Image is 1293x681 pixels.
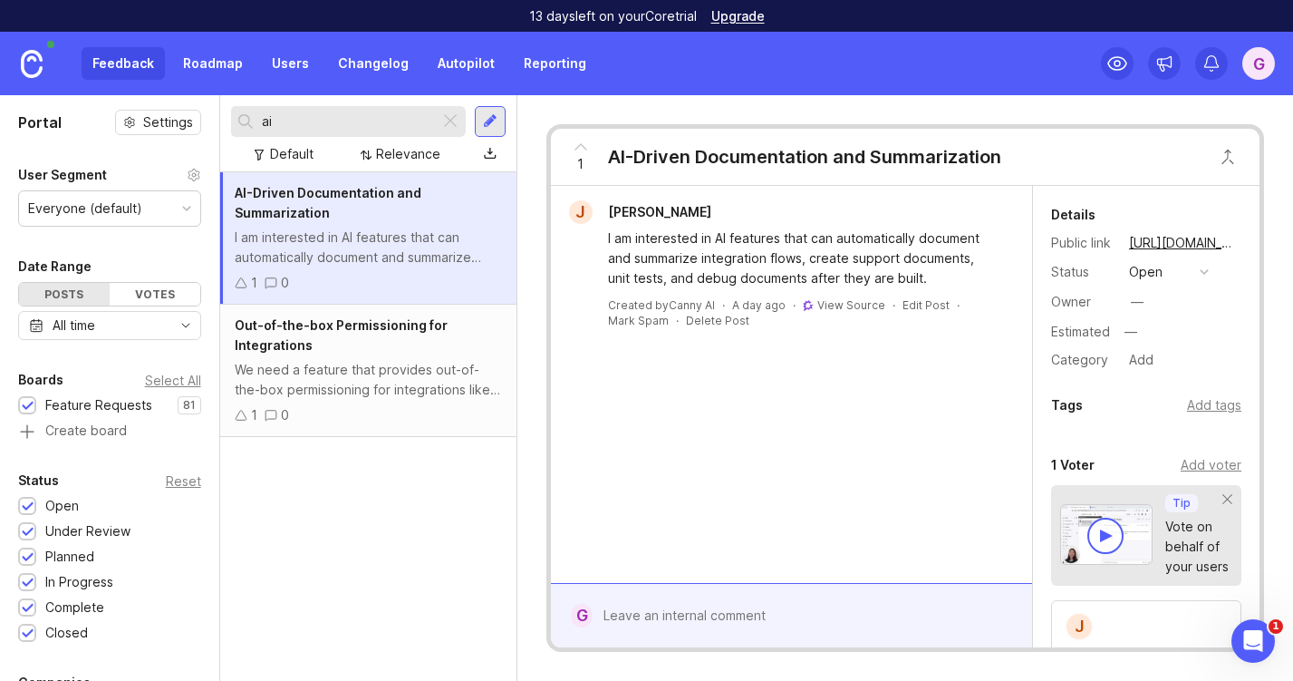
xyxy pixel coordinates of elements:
[1051,292,1114,312] div: Owner
[262,112,432,131] input: Search...
[18,256,92,277] div: Date Range
[902,297,950,313] div: Edit Post
[1210,139,1246,175] button: Close button
[110,283,200,306] div: Votes
[1269,619,1283,634] span: 1
[235,228,502,268] div: I am interested in AI features that can automatically document and summarize integration flows, c...
[529,7,697,25] p: 13 days left on your Core trial
[1124,231,1241,255] a: [URL][DOMAIN_NAME]
[1172,496,1191,511] p: Tip
[172,47,254,80] a: Roadmap
[251,273,257,293] div: 1
[608,204,711,219] span: [PERSON_NAME]
[1060,504,1153,565] img: video-thumbnail-vote-d41b83416815613422e2ca741bf692cc.jpg
[1051,350,1114,370] div: Category
[18,369,63,391] div: Boards
[608,229,996,288] div: I am interested in AI features that can automatically document and summarize integration flows, c...
[18,470,59,491] div: Status
[1181,455,1241,475] div: Add voter
[235,317,448,353] span: Out-of-the-box Permissioning for Integrations
[19,283,110,306] div: Posts
[558,200,726,224] a: J[PERSON_NAME]
[171,318,200,333] svg: toggle icon
[711,10,765,23] a: Upgrade
[220,305,516,437] a: Out-of-the-box Permissioning for IntegrationsWe need a feature that provides out-of-the-box permi...
[45,521,130,541] div: Under Review
[143,113,193,131] span: Settings
[569,200,593,224] div: J
[327,47,420,80] a: Changelog
[1051,233,1114,253] div: Public link
[45,572,113,592] div: In Progress
[183,398,196,413] p: 81
[893,297,895,313] div: ·
[577,154,584,174] span: 1
[28,199,142,219] div: Everyone (default)
[1242,47,1275,80] button: G
[45,496,79,516] div: Open
[1051,394,1083,416] div: Tags
[45,598,104,618] div: Complete
[235,185,421,220] span: AI-Driven Documentation and Summarization
[220,172,516,305] a: AI-Driven Documentation and SummarizationI am interested in AI features that can automatically do...
[281,273,289,293] div: 0
[1051,326,1110,338] div: Estimated
[1114,348,1159,372] a: Add
[1231,619,1275,663] iframe: Intercom live chat
[1124,348,1159,372] div: Add
[1129,262,1163,282] div: open
[1119,320,1143,344] div: —
[53,316,95,336] div: All time
[1165,517,1229,577] div: Vote on behalf of your users
[957,297,960,313] div: ·
[270,144,314,164] div: Default
[376,144,440,164] div: Relevance
[18,424,201,441] a: Create board
[513,47,597,80] a: Reporting
[686,313,749,328] div: Delete Post
[1051,204,1095,226] div: Details
[608,144,1001,170] div: AI-Driven Documentation and Summarization
[608,313,669,328] button: Mark Spam
[45,623,88,643] div: Closed
[1131,292,1143,312] div: —
[793,297,796,313] div: ·
[21,50,43,78] img: Canny Home
[803,300,814,311] img: gong
[115,110,201,135] button: Settings
[145,375,201,385] div: Select All
[251,405,257,425] div: 1
[281,405,289,425] div: 0
[45,395,152,415] div: Feature Requests
[1065,612,1094,641] div: J
[732,297,786,313] a: A day ago
[261,47,320,80] a: Users
[1051,262,1114,282] div: Status
[676,313,679,328] div: ·
[18,164,107,186] div: User Segment
[608,297,715,313] div: Created by Canny AI
[1051,454,1095,476] div: 1 Voter
[817,298,885,312] a: View Source
[1187,395,1241,415] div: Add tags
[45,547,94,567] div: Planned
[722,297,725,313] div: ·
[571,604,593,627] div: G
[166,476,201,486] div: Reset
[235,360,502,400] div: We need a feature that provides out-of-the-box permissioning for integrations like Google Drive, ...
[18,112,62,133] h1: Portal
[427,47,506,80] a: Autopilot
